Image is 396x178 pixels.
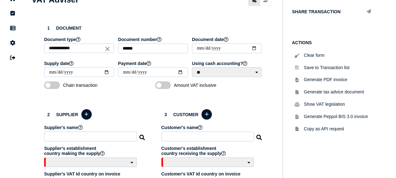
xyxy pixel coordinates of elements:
button: Add a new supplier to the database [81,109,92,120]
i: Search for a dummy customer [256,133,263,138]
i: Close [104,45,111,52]
label: Supplier's VAT Id country on invoice [44,171,138,176]
label: Document type [44,37,115,42]
label: Payment date [118,61,189,66]
app-field: Select a document type [44,37,115,58]
div: 3 [161,110,170,119]
label: Supplier's establishment country making the supply [44,146,138,156]
label: Customer's VAT Id country on invoice [161,171,255,176]
span: Chain transaction [63,83,129,88]
label: Supplier's name [44,125,138,130]
i: Search for a dummy seller [139,133,146,138]
div: 2 [44,110,53,119]
button: Add a new customer to the database [201,109,212,120]
label: Using cash accounting? [192,61,263,66]
button: Manage settings [6,36,19,50]
button: Share transaction [364,6,374,17]
span: Amount VAT inclusive [174,83,240,88]
h1: Actions [292,40,374,45]
label: Supply date [44,61,115,66]
h3: Customer [161,108,263,121]
button: Sign out [6,51,19,64]
label: Customer's name [161,125,255,130]
h3: Supplier [44,108,146,121]
button: Data manager [6,21,19,35]
label: Document date [192,37,263,42]
div: 1 [44,24,53,33]
label: Document number [118,37,189,42]
h1: Share transaction [292,9,341,14]
h3: Document [44,24,263,33]
button: Tasks [6,7,19,20]
label: Customer's establishment country receiving the supply [161,146,255,156]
